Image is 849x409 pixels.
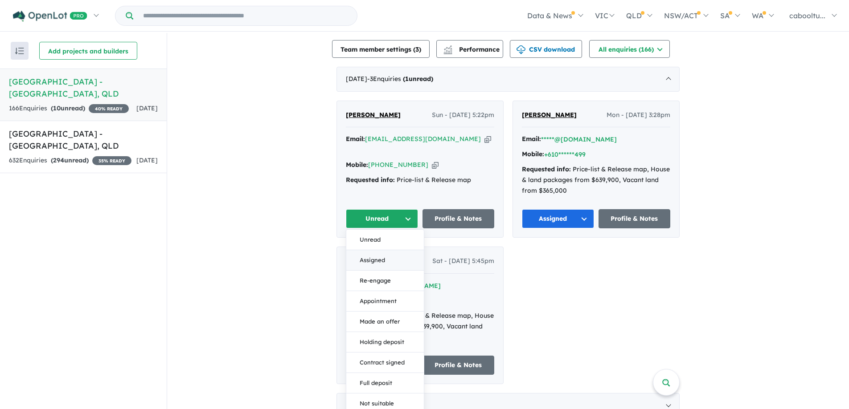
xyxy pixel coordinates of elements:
[13,11,87,22] img: Openlot PRO Logo White
[136,156,158,164] span: [DATE]
[92,156,131,165] span: 35 % READY
[346,209,418,228] button: Unread
[405,75,409,83] span: 1
[51,104,85,112] strong: ( unread)
[432,110,494,121] span: Sun - [DATE] 5:22pm
[443,48,452,54] img: bar-chart.svg
[346,176,395,184] strong: Requested info:
[522,111,577,119] span: [PERSON_NAME]
[365,135,481,143] a: [EMAIL_ADDRESS][DOMAIN_NAME]
[403,75,433,83] strong: ( unread)
[522,150,544,158] strong: Mobile:
[9,155,131,166] div: 632 Enquir ies
[789,11,825,20] span: cabooltu...
[9,103,129,114] div: 166 Enquir ies
[510,40,582,58] button: CSV download
[135,6,355,25] input: Try estate name, suburb, builder or developer
[599,209,671,228] a: Profile & Notes
[346,312,424,332] button: Made an offer
[444,45,452,50] img: line-chart.svg
[346,291,424,312] button: Appointment
[136,104,158,112] span: [DATE]
[415,45,419,53] span: 3
[51,156,89,164] strong: ( unread)
[89,104,129,113] span: 40 % READY
[367,75,433,83] span: - 3 Enquir ies
[589,40,670,58] button: All enquiries (166)
[517,45,525,54] img: download icon
[336,67,680,92] div: [DATE]
[346,135,365,143] strong: Email:
[346,110,401,121] a: [PERSON_NAME]
[445,45,500,53] span: Performance
[522,164,670,196] div: Price-list & Release map, House & land packages from $639,900, Vacant land from $365,000
[346,271,424,291] button: Re-engage
[522,209,594,228] button: Assigned
[53,156,64,164] span: 294
[422,356,495,375] a: Profile & Notes
[346,161,368,169] strong: Mobile:
[332,40,430,58] button: Team member settings (3)
[484,134,491,144] button: Copy
[346,111,401,119] span: [PERSON_NAME]
[346,373,424,393] button: Full deposit
[346,332,424,352] button: Holding deposit
[522,135,541,143] strong: Email:
[432,256,494,267] span: Sat - [DATE] 5:45pm
[346,352,424,373] button: Contract signed
[346,250,424,271] button: Assigned
[422,209,495,228] a: Profile & Notes
[15,48,24,54] img: sort.svg
[346,175,494,186] div: Price-list & Release map
[39,42,137,60] button: Add projects and builders
[432,160,439,170] button: Copy
[346,230,424,250] button: Unread
[522,165,571,173] strong: Requested info:
[53,104,61,112] span: 10
[9,128,158,152] h5: [GEOGRAPHIC_DATA] - [GEOGRAPHIC_DATA] , QLD
[9,76,158,100] h5: [GEOGRAPHIC_DATA] - [GEOGRAPHIC_DATA] , QLD
[368,161,428,169] a: [PHONE_NUMBER]
[522,110,577,121] a: [PERSON_NAME]
[436,40,503,58] button: Performance
[607,110,670,121] span: Mon - [DATE] 3:28pm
